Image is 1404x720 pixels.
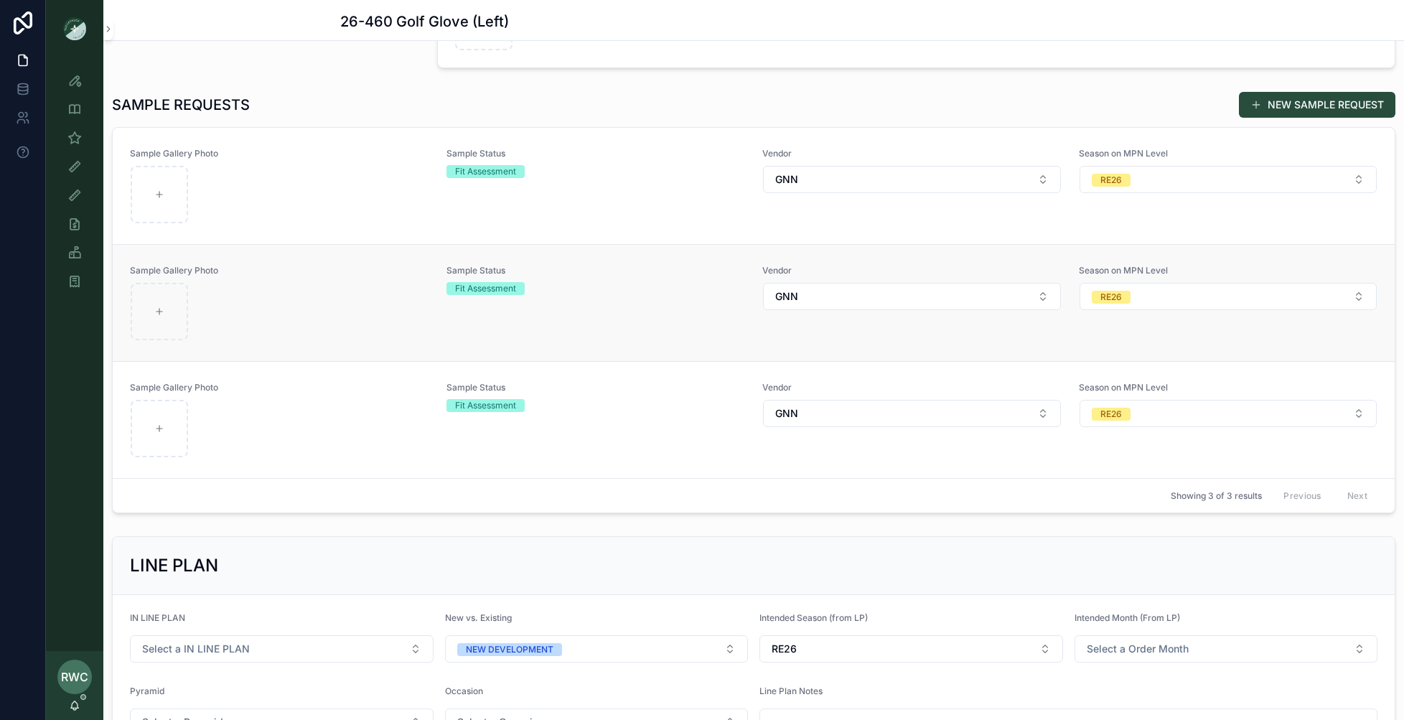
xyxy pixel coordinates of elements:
[466,643,553,656] div: NEW DEVELOPMENT
[61,668,88,686] span: RWC
[455,165,516,178] div: Fit Assessment
[772,642,797,656] span: RE26
[130,635,434,663] button: Select Button
[142,642,250,656] span: Select a IN LINE PLAN
[130,265,429,276] span: Sample Gallery Photo
[340,11,509,32] h1: 26-460 Golf Glove (Left)
[1075,635,1378,663] button: Select Button
[762,148,1062,159] span: Vendor
[1100,291,1122,304] div: RE26
[1079,265,1378,276] span: Season on MPN Level
[446,382,746,393] span: Sample Status
[762,382,1062,393] span: Vendor
[446,265,746,276] span: Sample Status
[763,283,1061,310] button: Select Button
[455,282,516,295] div: Fit Assessment
[445,635,749,663] button: Select Button
[455,399,516,412] div: Fit Assessment
[1100,408,1122,421] div: RE26
[1080,400,1377,427] button: Select Button
[1080,166,1377,193] button: Select Button
[1171,490,1262,502] span: Showing 3 of 3 results
[759,635,1063,663] button: Select Button
[1087,642,1189,656] span: Select a Order Month
[113,361,1395,478] a: Sample Gallery PhotoSample StatusFit AssessmentVendorSelect ButtonSeason on MPN LevelSelect Button
[113,128,1395,244] a: Sample Gallery PhotoSample StatusFit AssessmentVendorSelect ButtonSeason on MPN LevelSelect Button
[1075,612,1180,623] span: Intended Month (From LP)
[1239,92,1395,118] button: NEW SAMPLE REQUEST
[763,400,1061,427] button: Select Button
[763,166,1061,193] button: Select Button
[130,612,185,623] span: IN LINE PLAN
[445,612,512,623] span: New vs. Existing
[1100,174,1122,187] div: RE26
[445,686,483,696] span: Occasion
[130,148,429,159] span: Sample Gallery Photo
[759,686,823,696] span: Line Plan Notes
[113,244,1395,361] a: Sample Gallery PhotoSample StatusFit AssessmentVendorSelect ButtonSeason on MPN LevelSelect Button
[1079,382,1378,393] span: Season on MPN Level
[775,289,798,304] span: GNN
[775,172,798,187] span: GNN
[1080,283,1377,310] button: Select Button
[130,382,429,393] span: Sample Gallery Photo
[762,265,1062,276] span: Vendor
[1079,148,1378,159] span: Season on MPN Level
[46,57,103,313] div: scrollable content
[63,17,86,40] img: App logo
[446,148,746,159] span: Sample Status
[130,554,218,577] h2: LINE PLAN
[112,95,250,115] h1: SAMPLE REQUESTS
[130,686,164,696] span: Pyramid
[775,406,798,421] span: GNN
[759,612,868,623] span: Intended Season (from LP)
